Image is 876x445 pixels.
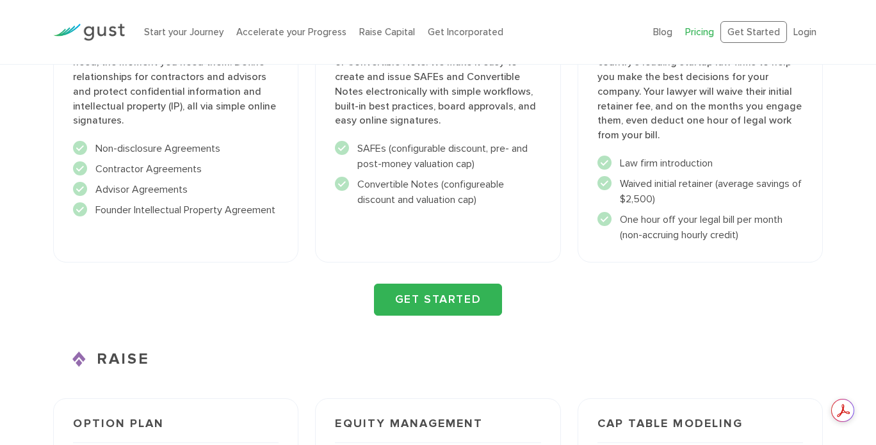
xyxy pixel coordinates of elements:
[73,418,279,443] h3: Option Plan
[335,26,540,128] p: Raise financing through a Gust Launch Simple Agreement for Future Equity (SAFE) or Convertible No...
[597,26,803,143] p: Finding the right counsel can make all the difference. We connect you with the country’s leading ...
[359,26,415,38] a: Raise Capital
[335,141,540,172] li: SAFEs (configurable discount, pre- and post-money valuation cap)
[374,284,502,316] a: GET STARTED
[597,418,803,443] h3: Cap Table Modeling
[335,418,540,443] h3: Equity Management
[793,26,816,38] a: Login
[53,348,822,371] h3: RAISE
[73,161,279,177] li: Contractor Agreements
[53,24,125,41] img: Gust Logo
[597,156,803,171] li: Law firm introduction
[597,212,803,243] li: One hour off your legal bill per month (non-accruing hourly credit)
[597,176,803,207] li: Waived initial retainer (average savings of $2,500)
[144,26,223,38] a: Start your Journey
[73,26,279,128] p: Effortlessly build business relationships by creating and executing the agreements you need, the ...
[73,141,279,156] li: Non-disclosure Agreements
[335,177,540,207] li: Convertible Notes (configureable discount and valuation cap)
[236,26,346,38] a: Accelerate your Progress
[428,26,503,38] a: Get Incorporated
[653,26,672,38] a: Blog
[72,352,88,367] img: Raise Icon X2
[73,182,279,197] li: Advisor Agreements
[720,21,787,44] a: Get Started
[685,26,714,38] a: Pricing
[73,202,279,218] li: Founder Intellectual Property Agreement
